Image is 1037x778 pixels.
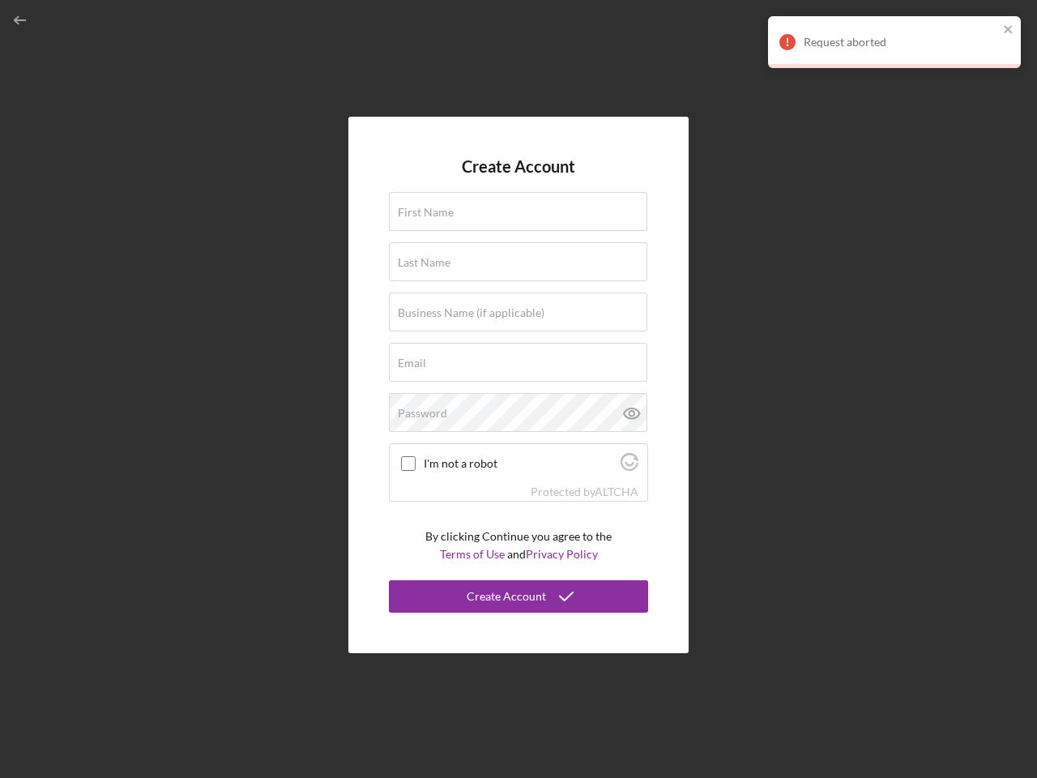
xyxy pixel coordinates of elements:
button: Create Account [389,580,648,613]
a: Privacy Policy [526,547,598,561]
label: I'm not a robot [424,457,616,470]
label: Password [398,407,447,420]
a: Visit Altcha.org [595,485,638,498]
div: Create Account [467,580,546,613]
h4: Create Account [462,157,575,176]
div: Protected by [531,485,638,498]
label: First Name [398,206,454,219]
label: Business Name (if applicable) [398,306,544,319]
div: Request aborted [804,36,998,49]
label: Last Name [398,256,450,269]
button: close [1003,23,1014,38]
label: Email [398,357,426,370]
a: Terms of Use [440,547,505,561]
a: Visit Altcha.org [621,460,638,473]
p: By clicking Continue you agree to the and [425,528,612,564]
